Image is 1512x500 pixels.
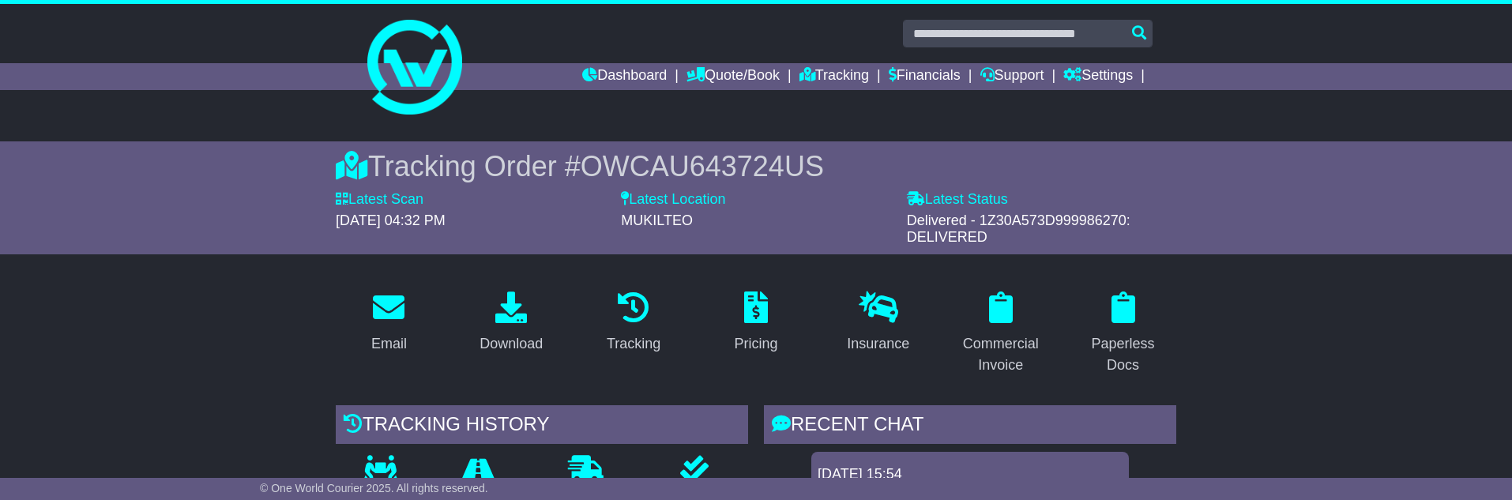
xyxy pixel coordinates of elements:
label: Latest Scan [336,191,423,209]
div: Paperless Docs [1080,333,1166,376]
div: Insurance [847,333,909,355]
span: Delivered - 1Z30A573D999986270: DELIVERED [907,212,1130,246]
div: Tracking Order # [336,149,1176,183]
span: MUKILTEO [621,212,693,228]
a: Paperless Docs [1070,286,1176,382]
div: Email [371,333,407,355]
a: Tracking [596,286,671,360]
a: Dashboard [582,63,667,90]
div: Tracking [607,333,660,355]
a: Commercial Invoice [947,286,1054,382]
div: RECENT CHAT [764,405,1176,448]
div: Pricing [734,333,777,355]
div: [DATE] 15:54 [818,466,1123,483]
a: Tracking [799,63,869,90]
a: Support [980,63,1044,90]
a: Download [469,286,553,360]
a: Insurance [837,286,920,360]
div: Commercial Invoice [957,333,1044,376]
a: Pricing [724,286,788,360]
span: [DATE] 04:32 PM [336,212,446,228]
a: Email [361,286,417,360]
a: Settings [1063,63,1133,90]
a: Financials [889,63,961,90]
a: Quote/Book [686,63,780,90]
label: Latest Status [907,191,1008,209]
label: Latest Location [621,191,725,209]
span: © One World Courier 2025. All rights reserved. [260,482,488,494]
div: Download [480,333,543,355]
span: OWCAU643724US [581,150,824,182]
div: Tracking history [336,405,748,448]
